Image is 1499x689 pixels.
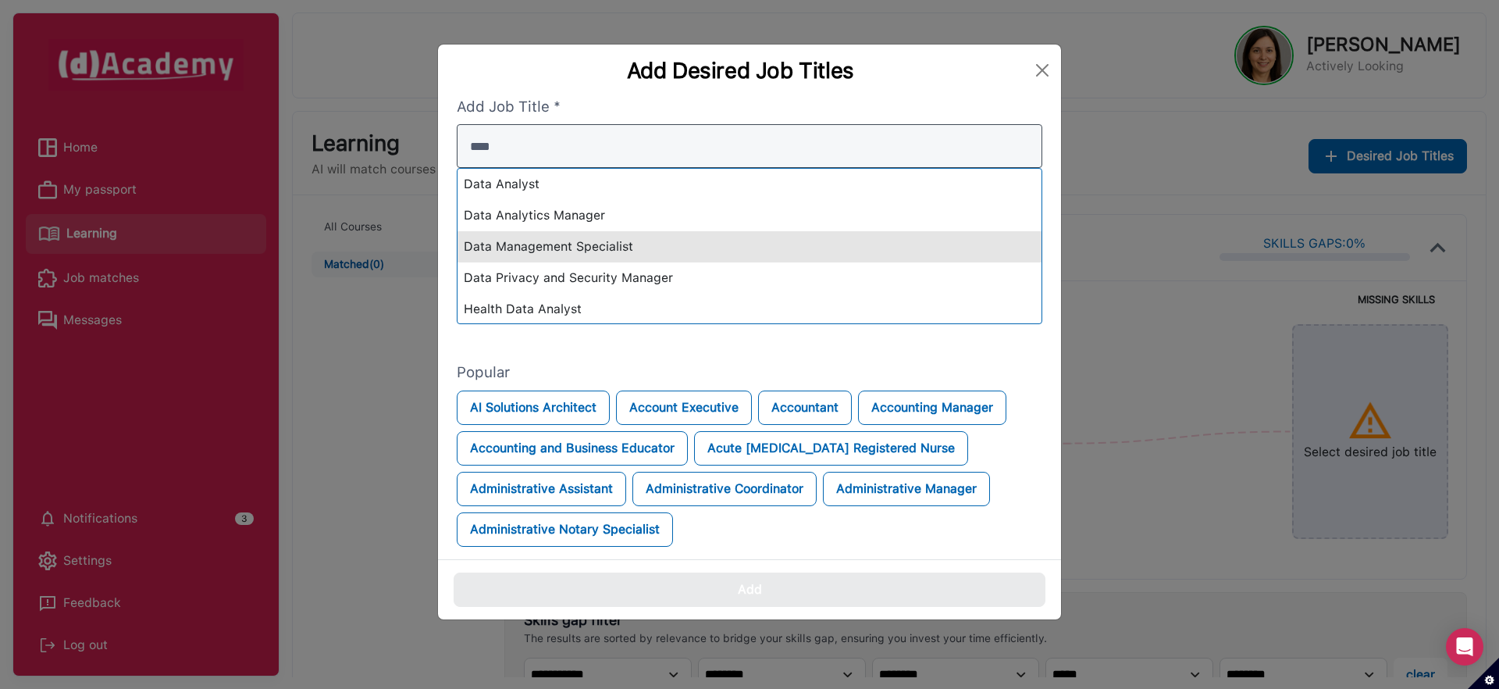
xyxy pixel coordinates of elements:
[738,580,762,599] div: Add
[457,96,1042,119] label: Add Job Title *
[458,262,1041,294] div: Data Privacy and Security Manager
[457,472,626,506] button: Administrative Assistant
[458,231,1041,262] div: Data Management Specialist
[1446,628,1483,666] div: Open Intercom Messenger
[450,57,1030,84] div: Add Desired Job Titles
[457,362,1042,384] label: Popular
[694,431,968,466] button: Acute [MEDICAL_DATA] Registered Nurse
[454,573,1045,607] button: Add
[858,391,1006,425] button: Accounting Manager
[458,169,1041,200] div: Data Analyst
[758,391,852,425] button: Accountant
[457,512,673,547] button: Administrative Notary Specialist
[632,472,817,506] button: Administrative Coordinator
[1468,658,1499,689] button: Set cookie preferences
[616,391,752,425] button: Account Executive
[457,391,610,425] button: AI Solutions Architect
[1030,58,1055,83] button: Close
[458,200,1041,231] div: Data Analytics Manager
[458,294,1041,325] div: Health Data Analyst
[457,431,688,466] button: Accounting and Business Educator
[823,472,990,506] button: Administrative Manager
